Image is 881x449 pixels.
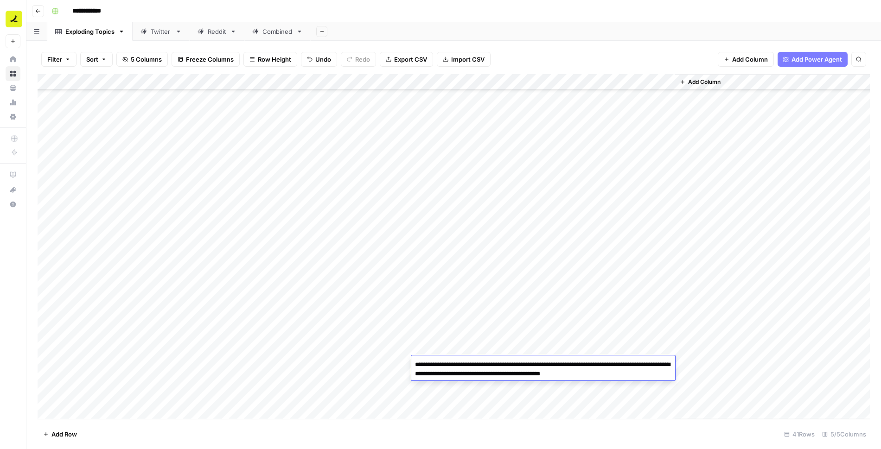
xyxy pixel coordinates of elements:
[6,52,20,67] a: Home
[380,52,433,67] button: Export CSV
[131,55,162,64] span: 5 Columns
[315,55,331,64] span: Undo
[6,167,20,182] a: AirOps Academy
[190,22,244,41] a: Reddit
[6,7,20,31] button: Workspace: Ramp
[86,55,98,64] span: Sort
[688,78,721,86] span: Add Column
[732,55,768,64] span: Add Column
[780,427,818,442] div: 41 Rows
[65,27,115,36] div: Exploding Topics
[818,427,870,442] div: 5/5 Columns
[262,27,293,36] div: Combined
[51,430,77,439] span: Add Row
[341,52,376,67] button: Redo
[6,66,20,81] a: Browse
[243,52,297,67] button: Row Height
[244,22,311,41] a: Combined
[6,197,20,212] button: Help + Support
[41,52,77,67] button: Filter
[778,52,848,67] button: Add Power Agent
[80,52,113,67] button: Sort
[301,52,337,67] button: Undo
[718,52,774,67] button: Add Column
[394,55,427,64] span: Export CSV
[172,52,240,67] button: Freeze Columns
[6,109,20,124] a: Settings
[355,55,370,64] span: Redo
[38,427,83,442] button: Add Row
[792,55,842,64] span: Add Power Agent
[437,52,491,67] button: Import CSV
[133,22,190,41] a: Twitter
[186,55,234,64] span: Freeze Columns
[47,22,133,41] a: Exploding Topics
[6,81,20,95] a: Your Data
[208,27,226,36] div: Reddit
[6,11,22,27] img: Ramp Logo
[6,182,20,197] button: What's new?
[676,76,724,88] button: Add Column
[151,27,172,36] div: Twitter
[258,55,291,64] span: Row Height
[6,183,20,196] div: What's new?
[116,52,168,67] button: 5 Columns
[47,55,62,64] span: Filter
[451,55,485,64] span: Import CSV
[6,95,20,110] a: Usage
